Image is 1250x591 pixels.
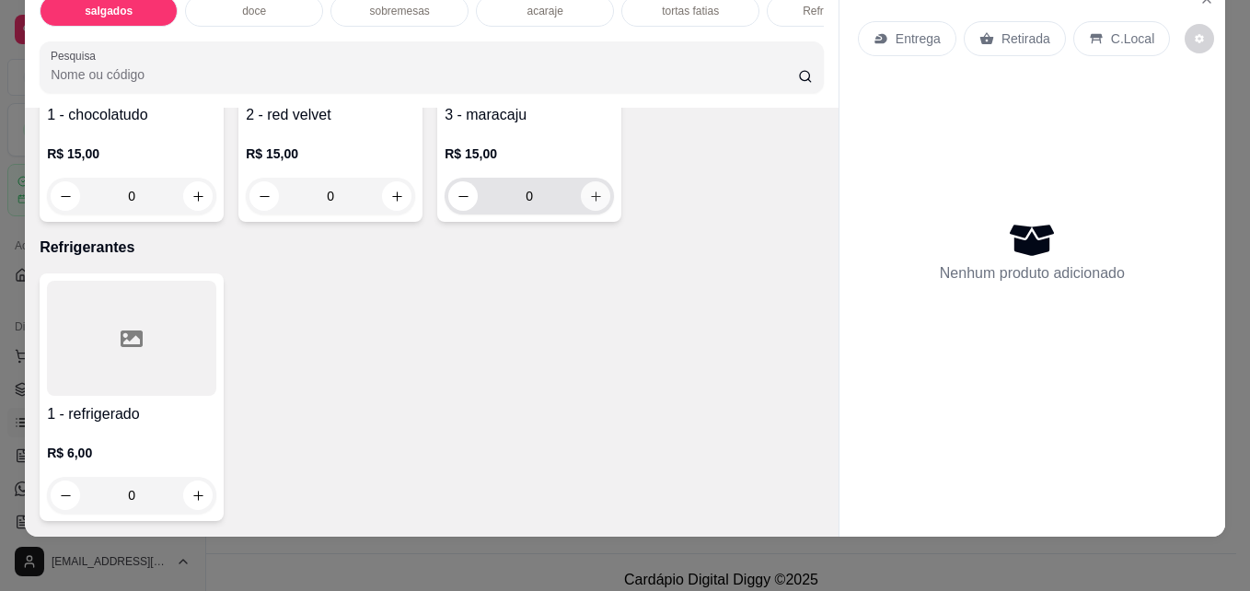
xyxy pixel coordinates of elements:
h4: 1 - refrigerado [47,403,216,425]
button: decrease-product-quantity [448,181,478,211]
p: Nenhum produto adicionado [940,262,1125,284]
button: decrease-product-quantity [1185,24,1214,53]
p: Refrigerantes [40,237,824,259]
button: increase-product-quantity [183,481,213,510]
p: C.Local [1111,29,1154,48]
p: Entrega [896,29,941,48]
button: increase-product-quantity [382,181,411,211]
p: Refrigerantes [803,4,869,18]
label: Pesquisa [51,48,102,64]
h4: 1 - chocolatudo [47,104,216,126]
p: R$ 15,00 [47,145,216,163]
button: decrease-product-quantity [51,481,80,510]
p: doce [242,4,266,18]
p: acaraje [527,4,562,18]
p: R$ 15,00 [246,145,415,163]
h4: 3 - maracaju [445,104,614,126]
button: decrease-product-quantity [249,181,279,211]
p: sobremesas [369,4,429,18]
button: decrease-product-quantity [51,181,80,211]
button: increase-product-quantity [183,181,213,211]
h4: 2 - red velvet [246,104,415,126]
p: tortas fatias [662,4,719,18]
button: increase-product-quantity [581,181,610,211]
p: salgados [85,4,133,18]
p: R$ 6,00 [47,444,216,462]
input: Pesquisa [51,65,798,84]
p: Retirada [1001,29,1050,48]
p: R$ 15,00 [445,145,614,163]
